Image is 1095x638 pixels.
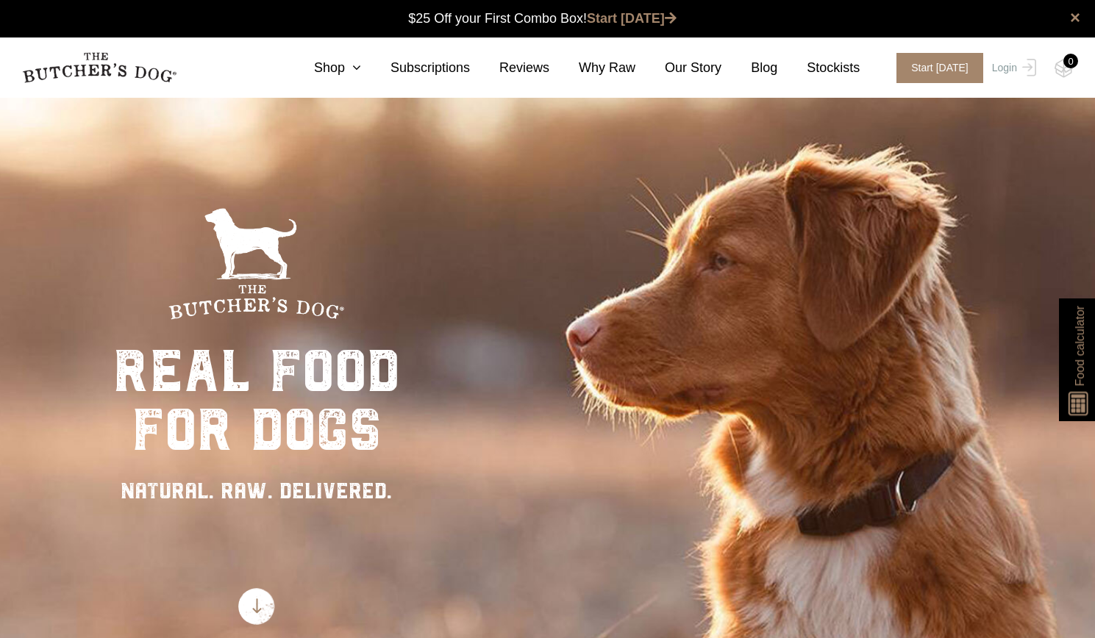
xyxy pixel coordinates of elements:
[587,11,677,26] a: Start [DATE]
[470,58,549,78] a: Reviews
[721,58,777,78] a: Blog
[549,58,635,78] a: Why Raw
[635,58,721,78] a: Our Story
[777,58,860,78] a: Stockists
[1063,54,1078,68] div: 0
[285,58,361,78] a: Shop
[113,342,400,459] div: real food for dogs
[896,53,983,83] span: Start [DATE]
[361,58,470,78] a: Subscriptions
[1055,59,1073,78] img: TBD_Cart-Empty.png
[882,53,988,83] a: Start [DATE]
[1071,306,1088,386] span: Food calculator
[113,474,400,507] div: NATURAL. RAW. DELIVERED.
[988,53,1036,83] a: Login
[1070,9,1080,26] a: close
